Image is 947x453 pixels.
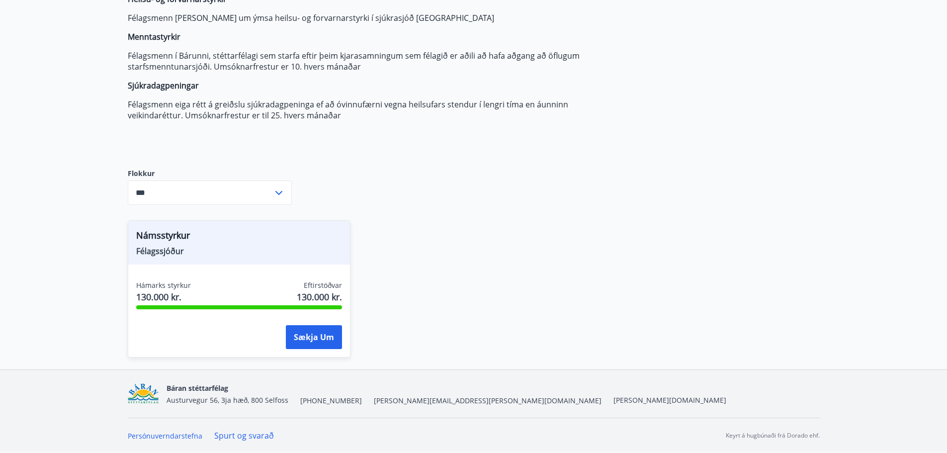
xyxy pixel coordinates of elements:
[128,12,597,23] p: Félagsmenn [PERSON_NAME] um ýmsa heilsu- og forvarnarstyrki í sjúkrasjóð [GEOGRAPHIC_DATA]
[297,290,342,303] span: 130.000 kr.
[136,246,342,257] span: Félagssjóður
[214,430,274,441] a: Spurt og svarað
[128,50,597,72] p: Félagsmenn í Bárunni, stéttarfélagi sem starfa eftir þeim kjarasamningum sem félagið er aðili að ...
[128,31,180,42] strong: Menntastyrkir
[613,395,726,405] a: [PERSON_NAME][DOMAIN_NAME]
[128,80,199,91] strong: Sjúkradagpeningar
[726,431,820,440] p: Keyrt á hugbúnaði frá Dorado ehf.
[300,396,362,406] span: [PHONE_NUMBER]
[167,383,228,393] span: Báran stéttarfélag
[128,431,202,441] a: Persónuverndarstefna
[136,290,191,303] span: 130.000 kr.
[286,325,342,349] button: Sækja um
[167,395,288,405] span: Austurvegur 56, 3ja hæð, 800 Selfoss
[304,280,342,290] span: Eftirstöðvar
[136,229,342,246] span: Námsstyrkur
[128,383,159,405] img: Bz2lGXKH3FXEIQKvoQ8VL0Fr0uCiWgfgA3I6fSs8.png
[136,280,191,290] span: Hámarks styrkur
[374,396,602,406] span: [PERSON_NAME][EMAIL_ADDRESS][PERSON_NAME][DOMAIN_NAME]
[128,169,292,179] label: Flokkur
[128,99,597,121] p: Félagsmenn eiga rétt á greiðslu sjúkradagpeninga ef að óvinnufærni vegna heilsufars stendur í len...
